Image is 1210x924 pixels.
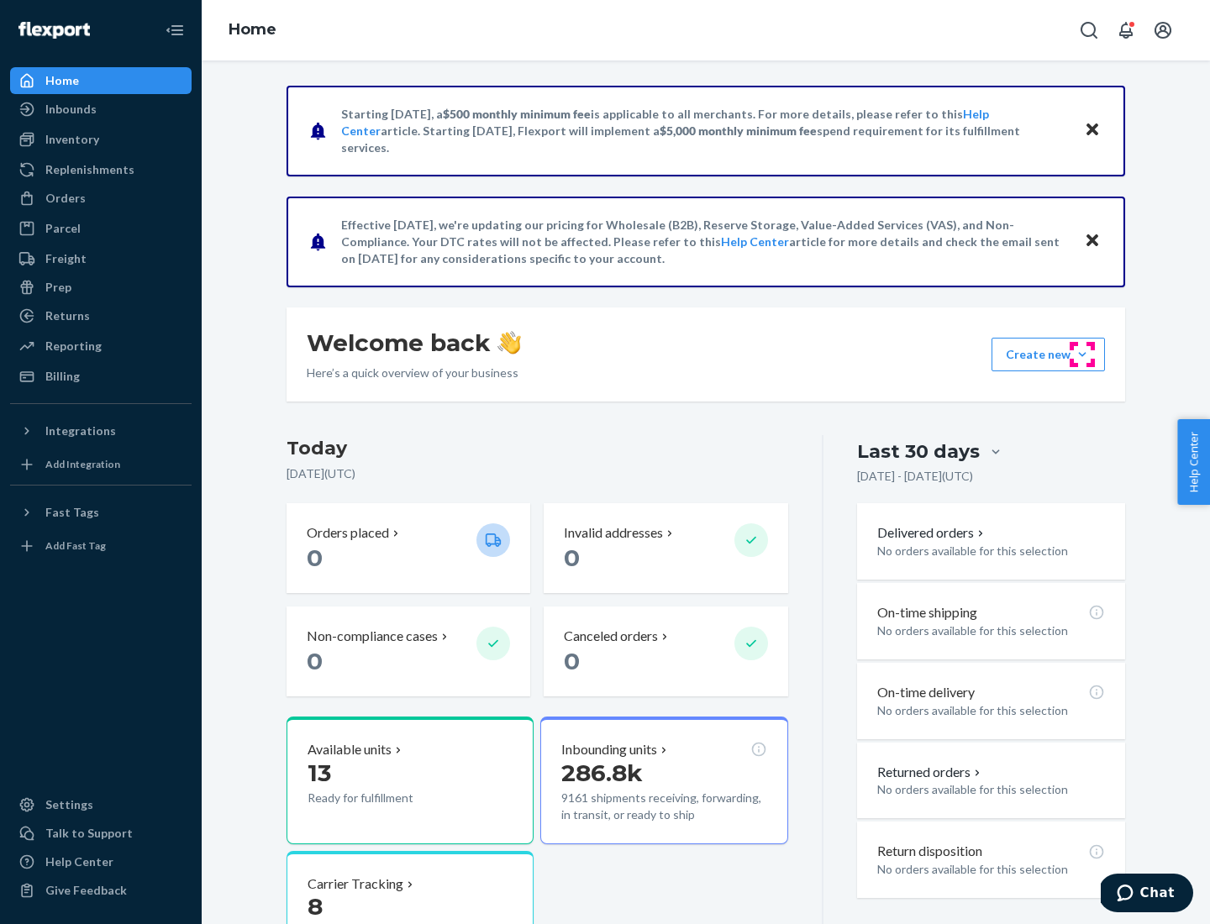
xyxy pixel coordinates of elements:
p: No orders available for this selection [877,781,1105,798]
a: Settings [10,791,192,818]
button: Give Feedback [10,877,192,904]
div: Add Fast Tag [45,538,106,553]
span: $5,000 monthly minimum fee [660,123,817,138]
div: Freight [45,250,87,267]
div: Billing [45,368,80,385]
div: Last 30 days [857,438,980,465]
div: Integrations [45,423,116,439]
div: Reporting [45,338,102,354]
span: 0 [307,647,323,675]
h1: Welcome back [307,328,521,358]
button: Orders placed 0 [287,503,530,593]
div: Prep [45,279,71,296]
p: [DATE] ( UTC ) [287,465,788,482]
p: Inbounding units [561,740,657,759]
a: Help Center [10,848,192,875]
p: Return disposition [877,842,982,861]
span: 286.8k [561,759,643,787]
p: [DATE] - [DATE] ( UTC ) [857,468,973,485]
button: Returned orders [877,763,984,782]
a: Add Fast Tag [10,533,192,559]
a: Parcel [10,215,192,242]
div: Talk to Support [45,825,133,842]
p: On-time shipping [877,603,977,622]
button: Available units13Ready for fulfillment [287,717,534,844]
button: Delivered orders [877,523,987,543]
button: Close Navigation [158,13,192,47]
p: Available units [308,740,392,759]
span: 0 [564,647,580,675]
img: Flexport logo [18,22,90,39]
span: 0 [307,543,323,572]
div: Parcel [45,220,81,237]
a: Prep [10,274,192,301]
div: Home [45,72,79,89]
iframe: Opens a widget where you can chat to one of our agents [1101,874,1193,916]
p: No orders available for this selection [877,861,1105,878]
div: Inventory [45,131,99,148]
button: Open Search Box [1072,13,1106,47]
a: Replenishments [10,156,192,183]
a: Billing [10,363,192,390]
button: Close [1081,229,1103,254]
a: Help Center [721,234,789,249]
span: 0 [564,543,580,572]
div: Settings [45,796,93,813]
h3: Today [287,435,788,462]
p: No orders available for this selection [877,702,1105,719]
p: Effective [DATE], we're updating our pricing for Wholesale (B2B), Reserve Storage, Value-Added Se... [341,217,1068,267]
p: Ready for fulfillment [308,790,463,806]
a: Orders [10,185,192,212]
span: $500 monthly minimum fee [443,107,591,121]
a: Freight [10,245,192,272]
a: Inventory [10,126,192,153]
div: Inbounds [45,101,97,118]
p: Here’s a quick overview of your business [307,365,521,381]
a: Add Integration [10,451,192,478]
button: Fast Tags [10,499,192,526]
button: Open account menu [1146,13,1180,47]
div: Orders [45,190,86,207]
div: Fast Tags [45,504,99,521]
button: Integrations [10,417,192,444]
a: Home [229,20,276,39]
button: Invalid addresses 0 [544,503,787,593]
button: Canceled orders 0 [544,606,787,696]
button: Open notifications [1109,13,1143,47]
p: Canceled orders [564,627,658,646]
p: Non-compliance cases [307,627,438,646]
button: Non-compliance cases 0 [287,606,530,696]
a: Returns [10,302,192,329]
div: Add Integration [45,457,120,471]
button: Help Center [1177,419,1210,505]
p: Orders placed [307,523,389,543]
ol: breadcrumbs [215,6,290,55]
div: Give Feedback [45,882,127,899]
img: hand-wave emoji [497,331,521,354]
p: 9161 shipments receiving, forwarding, in transit, or ready to ship [561,790,766,823]
div: Replenishments [45,161,134,178]
button: Inbounding units286.8k9161 shipments receiving, forwarding, in transit, or ready to ship [540,717,787,844]
p: No orders available for this selection [877,543,1105,559]
button: Talk to Support [10,820,192,847]
p: Carrier Tracking [308,874,403,894]
button: Create new [992,338,1105,371]
span: 8 [308,892,323,921]
a: Inbounds [10,96,192,123]
div: Returns [45,307,90,324]
span: 13 [308,759,331,787]
a: Home [10,67,192,94]
p: Invalid addresses [564,523,663,543]
p: On-time delivery [877,683,975,702]
p: Starting [DATE], a is applicable to all merchants. For more details, please refer to this article... [341,106,1068,156]
button: Close [1081,118,1103,143]
a: Reporting [10,333,192,360]
div: Help Center [45,853,113,870]
p: No orders available for this selection [877,622,1105,639]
